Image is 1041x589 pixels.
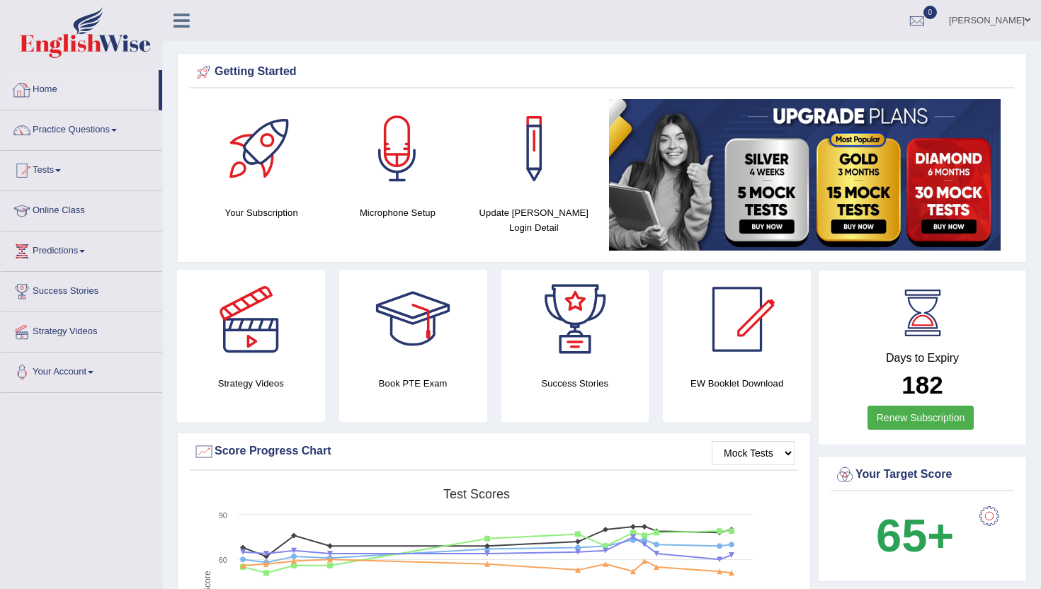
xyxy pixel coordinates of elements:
[1,231,162,267] a: Predictions
[1,191,162,227] a: Online Class
[177,376,325,391] h4: Strategy Videos
[834,352,1011,365] h4: Days to Expiry
[339,376,487,391] h4: Book PTE Exam
[609,99,1001,251] img: small5.jpg
[473,205,595,235] h4: Update [PERSON_NAME] Login Detail
[219,511,227,520] text: 90
[1,353,162,388] a: Your Account
[901,371,943,399] b: 182
[923,6,938,19] span: 0
[868,406,974,430] a: Renew Subscription
[200,205,322,220] h4: Your Subscription
[1,151,162,186] a: Tests
[501,376,649,391] h4: Success Stories
[876,510,954,561] b: 65+
[1,110,162,146] a: Practice Questions
[663,376,811,391] h4: EW Booklet Download
[219,556,227,564] text: 60
[193,441,795,462] div: Score Progress Chart
[1,70,159,105] a: Home
[193,62,1011,83] div: Getting Started
[1,272,162,307] a: Success Stories
[1,312,162,348] a: Strategy Videos
[336,205,458,220] h4: Microphone Setup
[443,487,510,501] tspan: Test scores
[834,464,1011,486] div: Your Target Score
